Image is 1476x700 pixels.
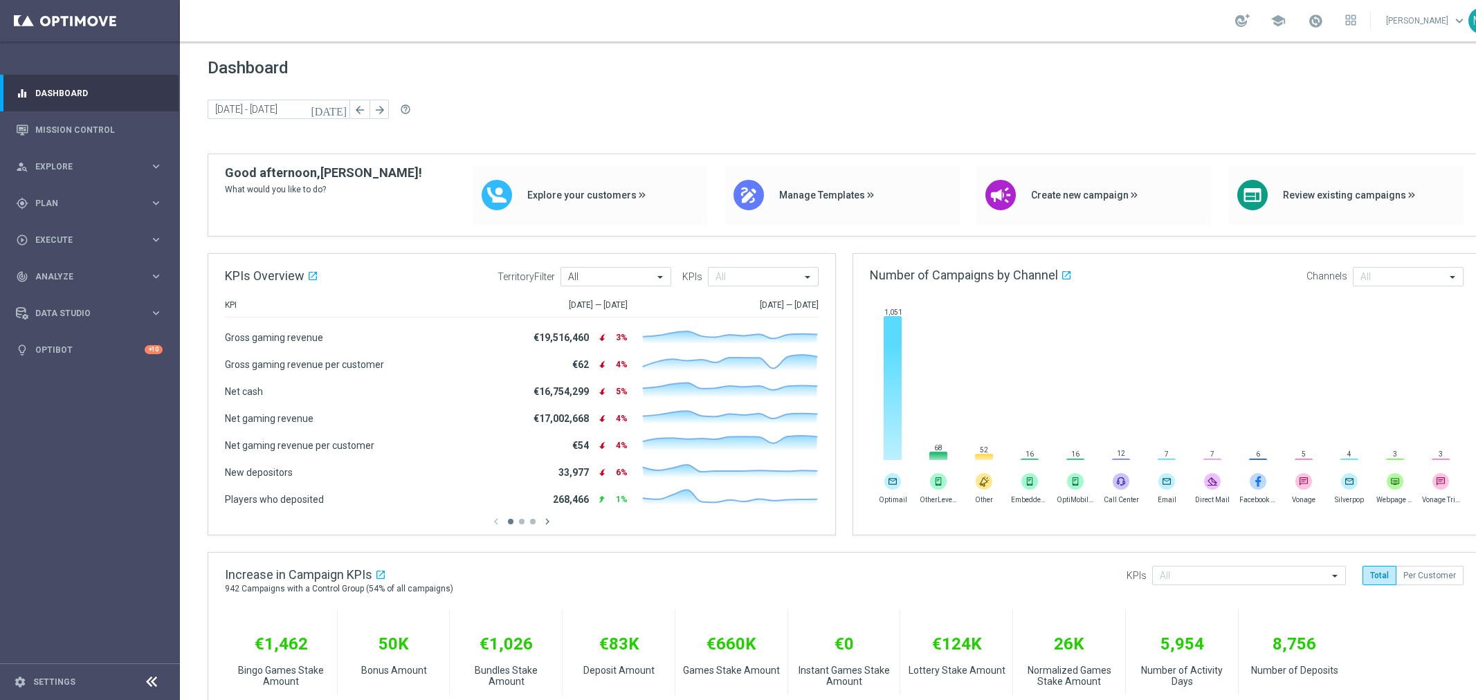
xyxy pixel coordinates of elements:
[15,125,163,136] button: Mission Control
[35,163,149,171] span: Explore
[35,273,149,281] span: Analyze
[15,198,163,209] button: gps_fixed Plan keyboard_arrow_right
[15,234,163,246] button: play_circle_outline Execute keyboard_arrow_right
[149,233,163,246] i: keyboard_arrow_right
[15,271,163,282] button: track_changes Analyze keyboard_arrow_right
[35,236,149,244] span: Execute
[33,678,75,686] a: Settings
[16,111,163,148] div: Mission Control
[14,676,26,688] i: settings
[15,161,163,172] button: person_search Explore keyboard_arrow_right
[149,306,163,320] i: keyboard_arrow_right
[16,307,149,320] div: Data Studio
[1385,10,1468,31] a: [PERSON_NAME]keyboard_arrow_down
[16,270,28,283] i: track_changes
[16,197,149,210] div: Plan
[15,88,163,99] button: equalizer Dashboard
[35,309,149,317] span: Data Studio
[16,331,163,368] div: Optibot
[35,199,149,208] span: Plan
[149,196,163,210] i: keyboard_arrow_right
[145,345,163,354] div: +10
[16,344,28,356] i: lightbulb
[16,87,28,100] i: equalizer
[1270,13,1286,28] span: school
[149,270,163,283] i: keyboard_arrow_right
[16,197,28,210] i: gps_fixed
[16,160,149,173] div: Explore
[16,270,149,283] div: Analyze
[15,344,163,356] button: lightbulb Optibot +10
[149,160,163,173] i: keyboard_arrow_right
[16,234,28,246] i: play_circle_outline
[35,331,145,368] a: Optibot
[16,234,149,246] div: Execute
[35,75,163,111] a: Dashboard
[15,308,163,319] button: Data Studio keyboard_arrow_right
[35,111,163,148] a: Mission Control
[16,160,28,173] i: person_search
[16,75,163,111] div: Dashboard
[1452,13,1467,28] span: keyboard_arrow_down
